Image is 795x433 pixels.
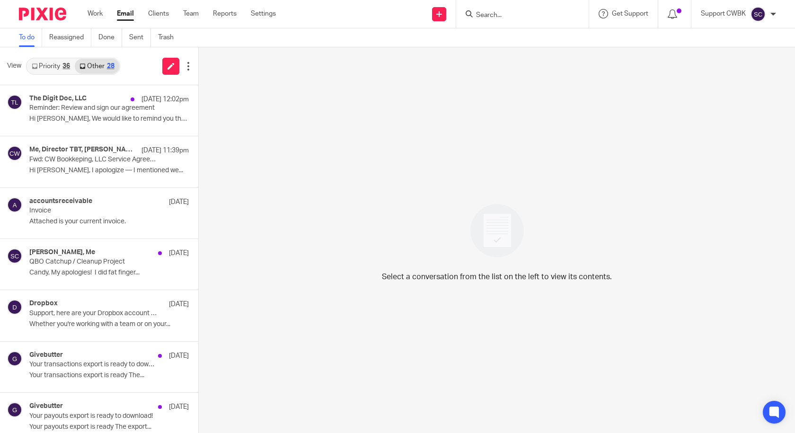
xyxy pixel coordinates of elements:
p: [DATE] [169,300,189,309]
p: [DATE] 11:39pm [141,146,189,155]
p: Your payouts export is ready The export... [29,423,189,431]
img: svg%3E [7,248,22,264]
h4: Givebutter [29,402,63,410]
p: [DATE] [169,248,189,258]
p: Invoice [29,207,157,215]
p: Support CWBK [701,9,746,18]
a: Settings [251,9,276,18]
p: Fwd: CW Bookkeping, LLC Service Agreement [29,156,157,164]
p: QBO Catchup / Cleanup Project [29,258,157,266]
div: 28 [107,63,115,70]
p: [DATE] [169,197,189,207]
a: Team [183,9,199,18]
img: svg%3E [7,197,22,212]
a: Sent [129,28,151,47]
p: Hi [PERSON_NAME], I apologize — I mentioned we... [29,167,189,175]
span: View [7,61,21,71]
a: Email [117,9,134,18]
p: Your transactions export is ready to download! [29,361,157,369]
img: svg%3E [7,300,22,315]
p: [DATE] [169,402,189,412]
img: svg%3E [7,402,22,417]
p: Hi [PERSON_NAME], We would like to remind you that... [29,115,189,123]
a: To do [19,28,42,47]
p: Select a conversation from the list on the left to view its contents. [382,271,612,283]
img: svg%3E [751,7,766,22]
p: Support, here are your Dropbox account features [29,309,157,318]
p: Your payouts export is ready to download! [29,412,157,420]
img: image [464,198,530,264]
a: Reassigned [49,28,91,47]
h4: [PERSON_NAME], Me [29,248,95,256]
img: svg%3E [7,351,22,366]
a: Clients [148,9,169,18]
p: Whether you're working with a team or on your... [29,320,189,328]
a: Done [98,28,122,47]
div: 36 [62,63,70,70]
h4: Givebutter [29,351,63,359]
a: Reports [213,9,237,18]
p: [DATE] 12:02pm [141,95,189,104]
img: svg%3E [7,146,22,161]
p: Attached is your current invoice. [29,218,189,226]
h4: Me, Director TBT, [PERSON_NAME], [PERSON_NAME] [29,146,137,154]
img: svg%3E [7,95,22,110]
a: Work [88,9,103,18]
h4: accountsreceivable [29,197,92,205]
a: Trash [158,28,181,47]
p: Your transactions export is ready The... [29,371,189,380]
span: Get Support [612,10,648,17]
p: Reminder: Review and sign our agreement [29,104,157,112]
a: Priority36 [27,59,75,74]
a: Other28 [75,59,119,74]
p: [DATE] [169,351,189,361]
img: Pixie [19,8,66,20]
h4: Dropbox [29,300,58,308]
input: Search [475,11,560,20]
h4: The Digit Doc, LLC [29,95,87,103]
p: Candy, My apologies! I did fat finger... [29,269,189,277]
